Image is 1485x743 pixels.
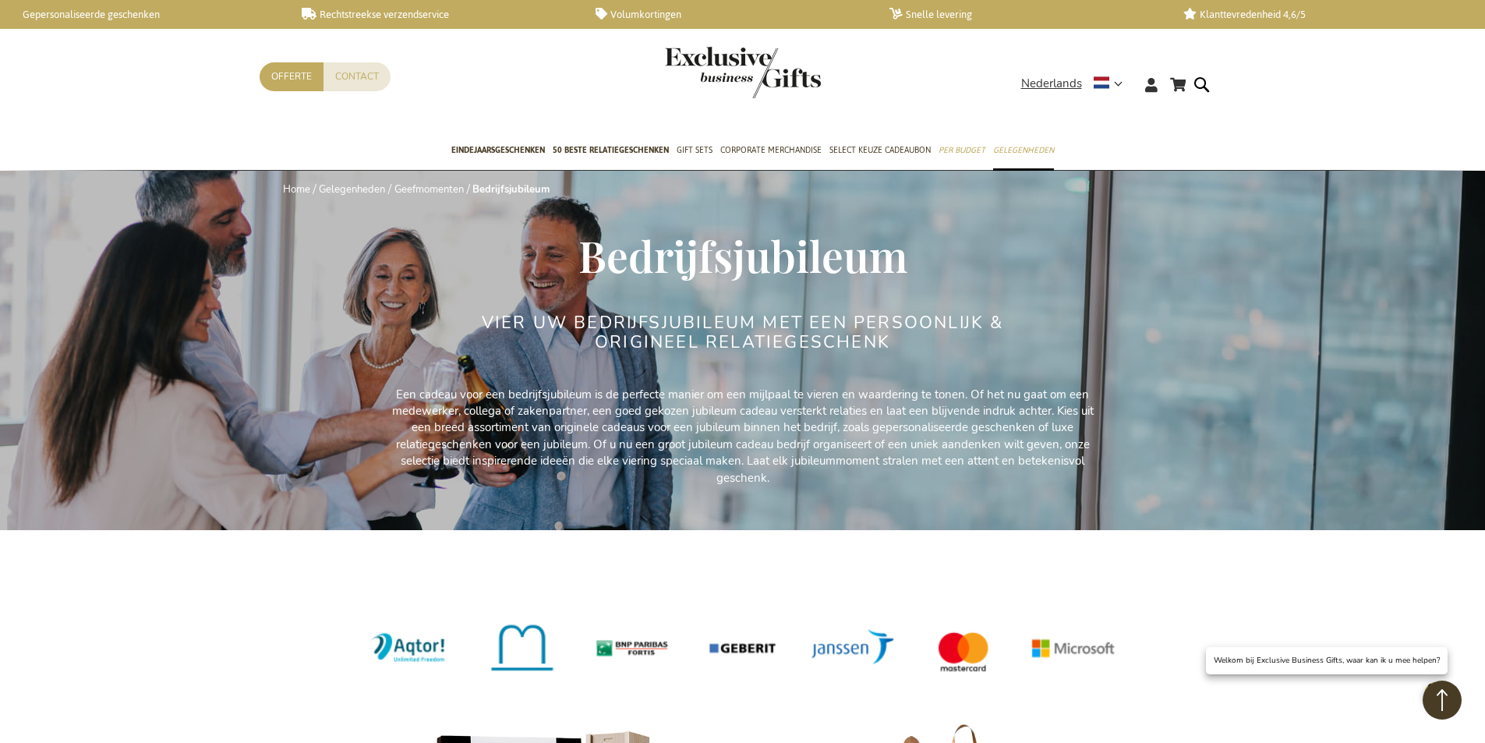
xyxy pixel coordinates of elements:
a: Rechtstreekse verzendservice [302,8,571,21]
a: Home [283,182,310,196]
a: store logo [665,47,743,98]
span: Per Budget [939,142,985,158]
div: Nederlands [1021,75,1133,93]
a: Geefmomenten [394,182,464,196]
h2: VIER UW BEDRIJFSJUBILEUM MET EEN PERSOONLIJK & ORIGINEEL RELATIEGESCHENK [451,313,1035,351]
a: Contact [324,62,391,91]
a: Volumkortingen [596,8,864,21]
a: Gelegenheden [319,182,385,196]
a: Gepersonaliseerde geschenken [8,8,277,21]
span: Eindejaarsgeschenken [451,142,545,158]
span: Corporate Merchandise [720,142,822,158]
span: Bedrijfsjubileum [578,226,907,284]
span: Nederlands [1021,75,1082,93]
a: Klanttevredenheid 4,6/5 [1183,8,1452,21]
a: Offerte [260,62,324,91]
a: Snelle levering [889,8,1158,21]
span: Select Keuze Cadeaubon [829,142,931,158]
img: Exclusive Business gifts logo [665,47,821,98]
p: Een cadeau voor een bedrijfsjubileum is de perfecte manier om een mijlpaal te vieren en waarderin... [392,387,1094,487]
strong: Bedrijfsjubileum [472,182,550,196]
span: Gift Sets [677,142,712,158]
span: 50 beste relatiegeschenken [553,142,669,158]
span: Gelegenheden [993,142,1054,158]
